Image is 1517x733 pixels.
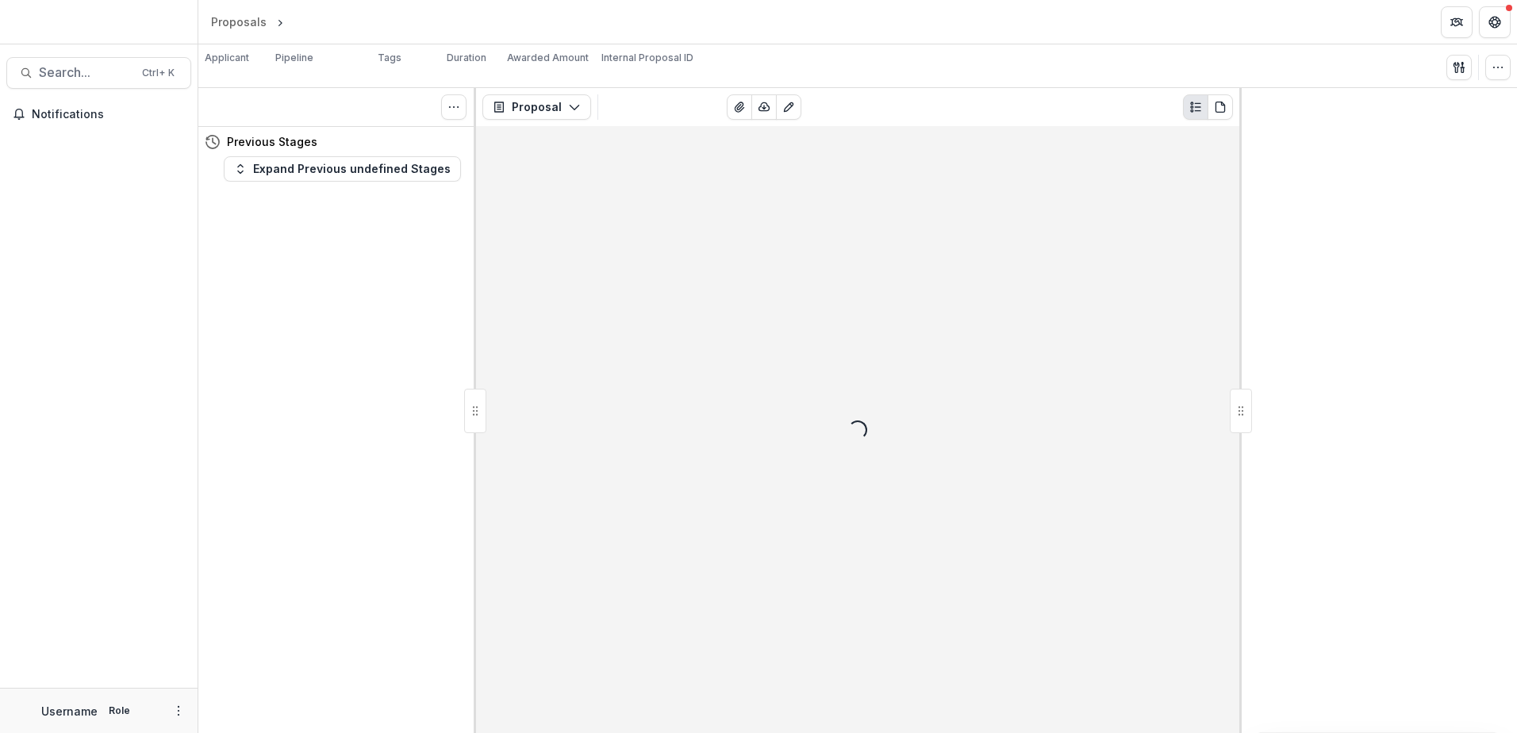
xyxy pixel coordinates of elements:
[6,102,191,127] button: Notifications
[1479,6,1511,38] button: Get Help
[727,94,752,120] button: View Attached Files
[275,51,313,65] p: Pipeline
[507,51,589,65] p: Awarded Amount
[224,156,461,182] button: Expand Previous undefined Stages
[39,65,132,80] span: Search...
[1441,6,1473,38] button: Partners
[1208,94,1233,120] button: PDF view
[139,64,178,82] div: Ctrl + K
[776,94,801,120] button: Edit as form
[1183,94,1208,120] button: Plaintext view
[227,133,317,150] h4: Previous Stages
[378,51,401,65] p: Tags
[169,701,188,720] button: More
[41,703,98,720] p: Username
[441,94,467,120] button: Toggle View Cancelled Tasks
[104,704,135,718] p: Role
[211,13,267,30] div: Proposals
[205,10,273,33] a: Proposals
[32,108,185,121] span: Notifications
[482,94,591,120] button: Proposal
[447,51,486,65] p: Duration
[205,10,355,33] nav: breadcrumb
[601,51,693,65] p: Internal Proposal ID
[205,51,249,65] p: Applicant
[6,57,191,89] button: Search...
